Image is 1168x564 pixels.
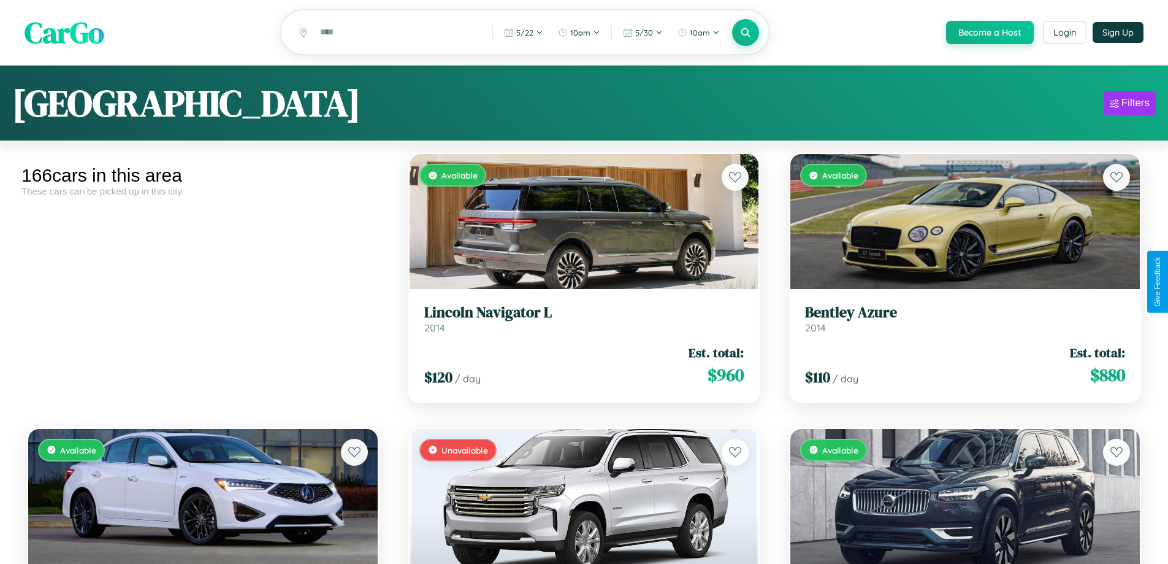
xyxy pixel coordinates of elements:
[25,12,104,53] span: CarGo
[689,344,744,361] span: Est. total:
[1043,21,1086,44] button: Login
[12,78,361,128] h1: [GEOGRAPHIC_DATA]
[708,363,744,387] span: $ 960
[1093,22,1143,43] button: Sign Up
[570,28,590,37] span: 10am
[21,186,384,196] div: These cars can be picked up in this city.
[671,23,726,42] button: 10am
[60,445,96,455] span: Available
[805,304,1125,322] h3: Bentley Azure
[424,322,445,334] span: 2014
[822,170,858,180] span: Available
[424,304,744,322] h3: Lincoln Navigator L
[424,304,744,334] a: Lincoln Navigator L2014
[617,23,669,42] button: 5/30
[1104,91,1156,115] button: Filters
[805,304,1125,334] a: Bentley Azure2014
[690,28,710,37] span: 10am
[498,23,549,42] button: 5/22
[822,445,858,455] span: Available
[441,445,488,455] span: Unavailable
[1153,257,1162,307] div: Give Feedback
[441,170,478,180] span: Available
[516,28,533,37] span: 5 / 22
[455,373,481,385] span: / day
[946,21,1034,44] button: Become a Host
[1070,344,1125,361] span: Est. total:
[21,165,384,186] div: 166 cars in this area
[635,28,653,37] span: 5 / 30
[805,367,830,387] span: $ 110
[805,322,826,334] span: 2014
[424,367,452,387] span: $ 120
[552,23,606,42] button: 10am
[1121,97,1150,109] div: Filters
[833,373,858,385] span: / day
[1090,363,1125,387] span: $ 880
